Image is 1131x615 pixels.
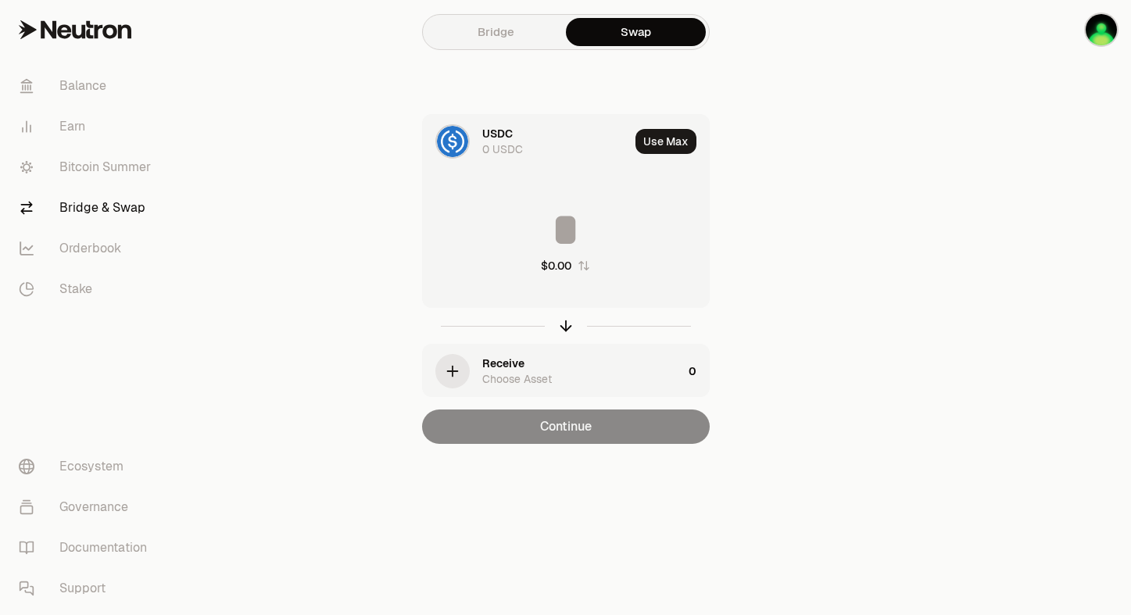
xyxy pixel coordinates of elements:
[482,126,513,141] div: USDC
[6,487,169,527] a: Governance
[482,141,523,157] div: 0 USDC
[6,66,169,106] a: Balance
[635,129,696,154] button: Use Max
[426,18,566,46] a: Bridge
[689,345,709,398] div: 0
[541,258,590,274] button: $0.00
[566,18,706,46] a: Swap
[6,147,169,188] a: Bitcoin Summer
[423,345,709,398] button: ReceiveChoose Asset0
[6,527,169,568] a: Documentation
[6,188,169,228] a: Bridge & Swap
[6,106,169,147] a: Earn
[482,356,524,371] div: Receive
[423,345,682,398] div: ReceiveChoose Asset
[482,371,552,387] div: Choose Asset
[6,568,169,609] a: Support
[541,258,571,274] div: $0.00
[6,446,169,487] a: Ecosystem
[437,126,468,157] img: USDC Logo
[423,115,629,168] div: USDC LogoUSDC0 USDC
[1086,14,1117,45] img: kxxx
[6,228,169,269] a: Orderbook
[6,269,169,309] a: Stake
